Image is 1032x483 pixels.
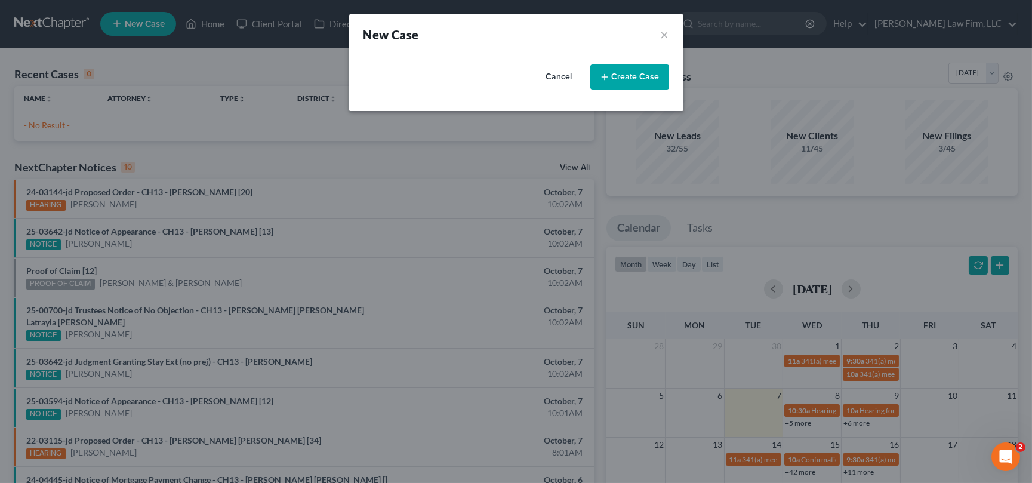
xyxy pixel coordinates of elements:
[363,27,419,42] strong: New Case
[533,65,586,89] button: Cancel
[661,26,669,43] button: ×
[590,64,669,90] button: Create Case
[991,442,1020,471] iframe: Intercom live chat
[1016,442,1025,452] span: 2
